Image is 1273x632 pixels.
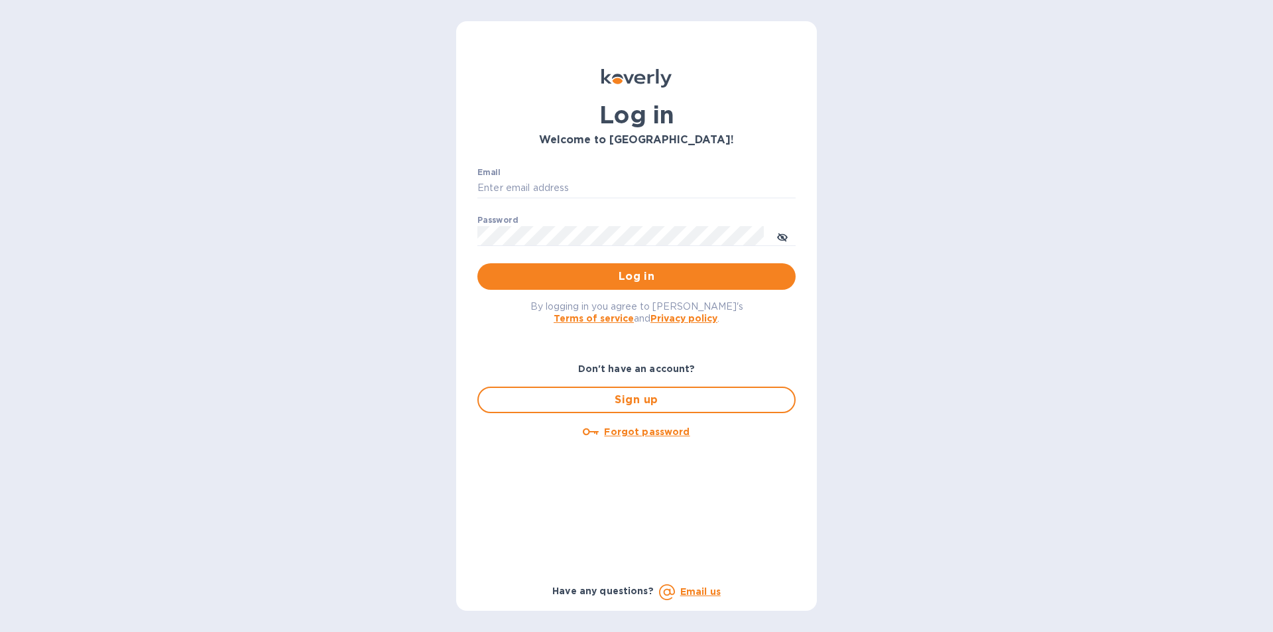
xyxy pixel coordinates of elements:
[650,313,717,324] a: Privacy policy
[552,586,654,596] b: Have any questions?
[477,216,518,224] label: Password
[477,263,796,290] button: Log in
[477,387,796,413] button: Sign up
[578,363,696,374] b: Don't have an account?
[477,178,796,198] input: Enter email address
[477,169,501,177] label: Email
[554,313,634,324] a: Terms of service
[488,269,785,284] span: Log in
[769,223,796,249] button: toggle password visibility
[601,69,672,88] img: Koverly
[604,426,690,437] u: Forgot password
[680,586,721,597] a: Email us
[530,301,743,324] span: By logging in you agree to [PERSON_NAME]'s and .
[477,101,796,129] h1: Log in
[489,392,784,408] span: Sign up
[477,134,796,147] h3: Welcome to [GEOGRAPHIC_DATA]!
